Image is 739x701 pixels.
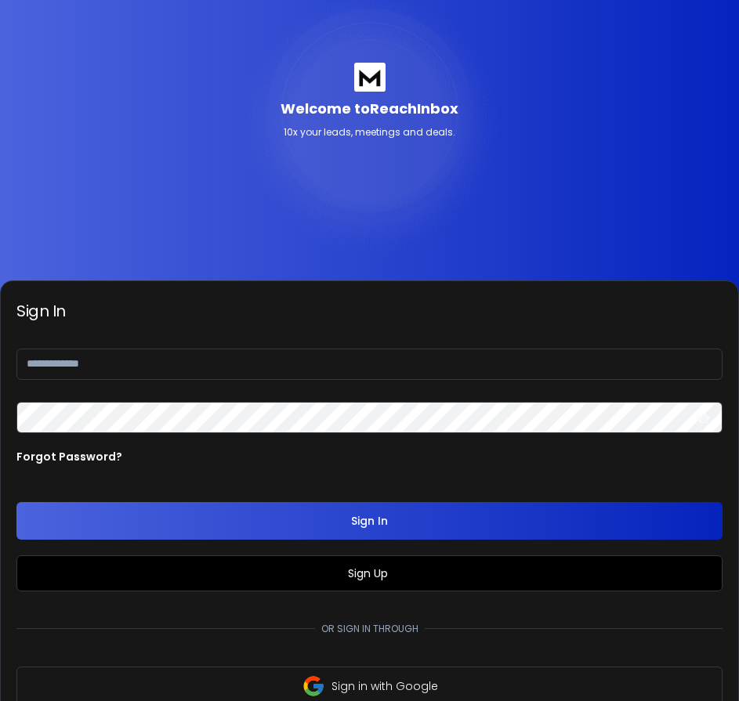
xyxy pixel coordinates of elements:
button: Sign In [16,502,723,540]
p: Or sign in through [315,623,425,635]
a: Sign Up [348,565,391,581]
img: logo [354,63,386,92]
p: Forgot Password? [16,449,122,464]
p: Sign in with Google [331,678,438,694]
p: Welcome to ReachInbox [281,98,458,120]
h3: Sign In [16,300,723,322]
p: 10x your leads, meetings and deals. [284,126,455,139]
